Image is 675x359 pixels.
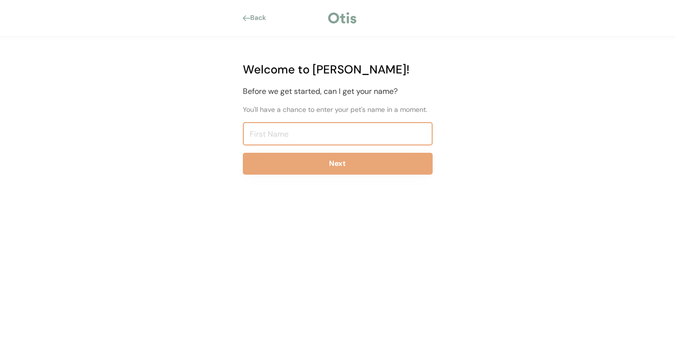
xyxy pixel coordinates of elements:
[243,61,433,78] div: Welcome to [PERSON_NAME]!
[243,153,433,175] button: Next
[250,13,272,23] div: Back
[243,105,433,115] div: You'll have a chance to enter your pet's name in a moment.
[243,122,433,145] input: First Name
[243,86,433,97] div: Before we get started, can I get your name?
